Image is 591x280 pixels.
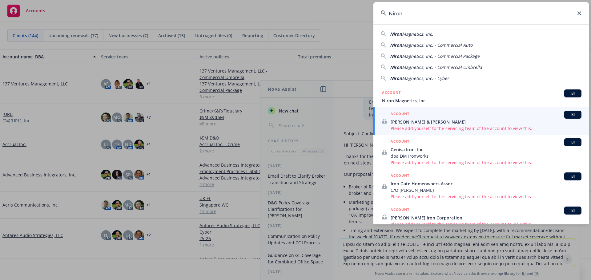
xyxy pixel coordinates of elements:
span: [PERSON_NAME] & [PERSON_NAME] [391,119,581,125]
span: BI [567,208,579,213]
span: BI [567,91,579,96]
span: Magnetics, Inc. - Commercial Umbrella [402,64,482,70]
a: ACCOUNTBI[PERSON_NAME] & [PERSON_NAME]Please add yourself to the servicing team of the account to... [373,107,589,135]
h5: ACCOUNT [391,172,409,180]
span: Niron [390,31,402,37]
span: Iron Gate Homeowners Assoc. [391,180,581,187]
span: Niron [390,42,402,48]
span: Niron [390,53,402,59]
span: Magnetics, Inc. [402,31,433,37]
a: ACCOUNTBIGenisa Iron, Inc.dba DM IronworksPlease add yourself to the servicing team of the accoun... [373,135,589,169]
span: Magnetics, Inc. - Commercial Package [402,53,480,59]
span: Please add yourself to the servicing team of the account to view this. [391,221,581,227]
span: BI [567,112,579,117]
span: Niron [390,75,402,81]
input: Search... [373,2,589,24]
span: Genisa Iron, Inc. [391,146,581,153]
span: Please add yourself to the servicing team of the account to view this. [391,159,581,166]
span: Please add yourself to the servicing team of the account to view this. [391,125,581,132]
span: [PERSON_NAME] Iron Corporation [391,215,581,221]
span: Magnetics, Inc. - Cyber [402,75,449,81]
a: ACCOUNTBIIron Gate Homeowners Assoc.C/O [PERSON_NAME]Please add yourself to the servicing team of... [373,169,589,203]
span: Niron [390,64,402,70]
h5: ACCOUNT [391,138,409,146]
span: BI [567,174,579,179]
a: ACCOUNTBI[PERSON_NAME] Iron CorporationPlease add yourself to the servicing team of the account t... [373,203,589,231]
span: BI [567,140,579,145]
h5: ACCOUNT [391,111,409,118]
h5: ACCOUNT [382,89,401,97]
span: Niron Magnetics, Inc. [382,97,581,104]
span: dba DM Ironworks [391,153,581,159]
span: Please add yourself to the servicing team of the account to view this. [391,193,581,200]
a: ACCOUNTBINiron Magnetics, Inc. [373,86,589,107]
h5: ACCOUNT [391,207,409,214]
span: C/O [PERSON_NAME] [391,187,581,193]
span: Magnetics, Inc. - Commercial Auto [402,42,472,48]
